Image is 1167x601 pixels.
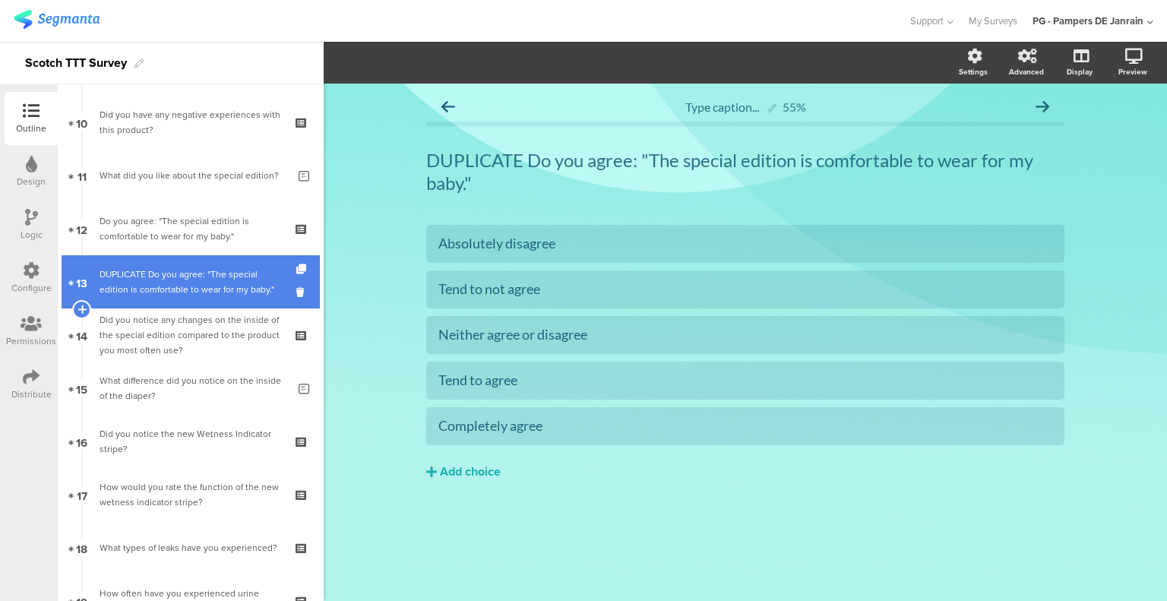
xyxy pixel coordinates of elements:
[77,167,87,184] span: 11
[426,453,1064,491] button: Add choice
[1118,66,1147,77] div: Preview
[438,235,1052,252] div: Absolutely disagree
[62,149,320,202] a: 11 What did you like about the special edition?
[438,417,1052,435] div: Completely agree
[17,175,46,188] div: Design
[438,280,1052,298] div: Tend to not agree
[426,149,1064,195] p: DUPLICATE Do you agree: "The special edition is comfortable to wear for my baby."
[76,274,87,290] span: 13
[100,479,281,510] div: How would you rate the function of the new wetness indicator stripe?
[77,486,87,503] span: 17
[783,100,806,114] div: 55%
[62,362,320,415] a: 15 What difference did you notice on the inside of the diaper?
[11,387,52,401] div: Distribute
[296,264,309,274] i: Duplicate
[76,327,87,343] span: 14
[100,373,287,403] div: What difference did you notice on the inside of the diaper?
[1033,14,1143,28] div: PG - Pampers DE Janrain
[438,372,1052,389] div: Tend to agree
[100,168,287,183] div: What did you like about the special edition?
[21,228,43,242] div: Logic
[76,114,87,131] span: 10
[14,10,100,29] img: segmanta logo
[100,267,281,297] div: DUPLICATE Do you agree: "The special edition is comfortable to wear for my baby."
[959,66,988,77] div: Settings
[62,308,320,362] a: 14 Did you notice any changes on the inside of the special edition compared to the product you mo...
[62,468,320,521] a: 17 How would you rate the function of the new wetness indicator stripe?
[76,220,87,237] span: 12
[76,380,87,397] span: 15
[25,51,127,75] div: Scotch TTT Survey
[62,415,320,468] a: 16 Did you notice the new Wetness Indicator stripe?
[62,96,320,149] a: 10 Did you have any negative experiences with this product?
[1009,66,1044,77] div: Advanced
[76,433,87,450] span: 16
[100,540,281,555] div: What types of leaks have you experienced?
[62,202,320,255] a: 12 Do you agree: "The special edition is comfortable to wear for my baby."
[100,107,281,138] div: Did you have any negative experiences with this product?
[1067,66,1093,77] div: Display
[685,100,759,114] span: Type caption...
[440,464,501,480] div: Add choice
[100,312,281,358] div: Did you notice any changes on the inside of the special edition compared to the product you most ...
[100,214,281,244] div: Do you agree: "The special edition is comfortable to wear for my baby."
[438,326,1052,343] div: Neither agree or disagree
[11,281,52,295] div: Configure
[62,255,320,308] a: 13 DUPLICATE Do you agree: "The special edition is comfortable to wear for my baby."
[76,539,87,556] span: 18
[296,285,309,299] i: Delete
[6,334,56,348] div: Permissions
[62,521,320,574] a: 18 What types of leaks have you experienced?
[100,426,281,457] div: Did you notice the new Wetness Indicator stripe?
[910,14,944,28] span: Support
[16,122,46,135] div: Outline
